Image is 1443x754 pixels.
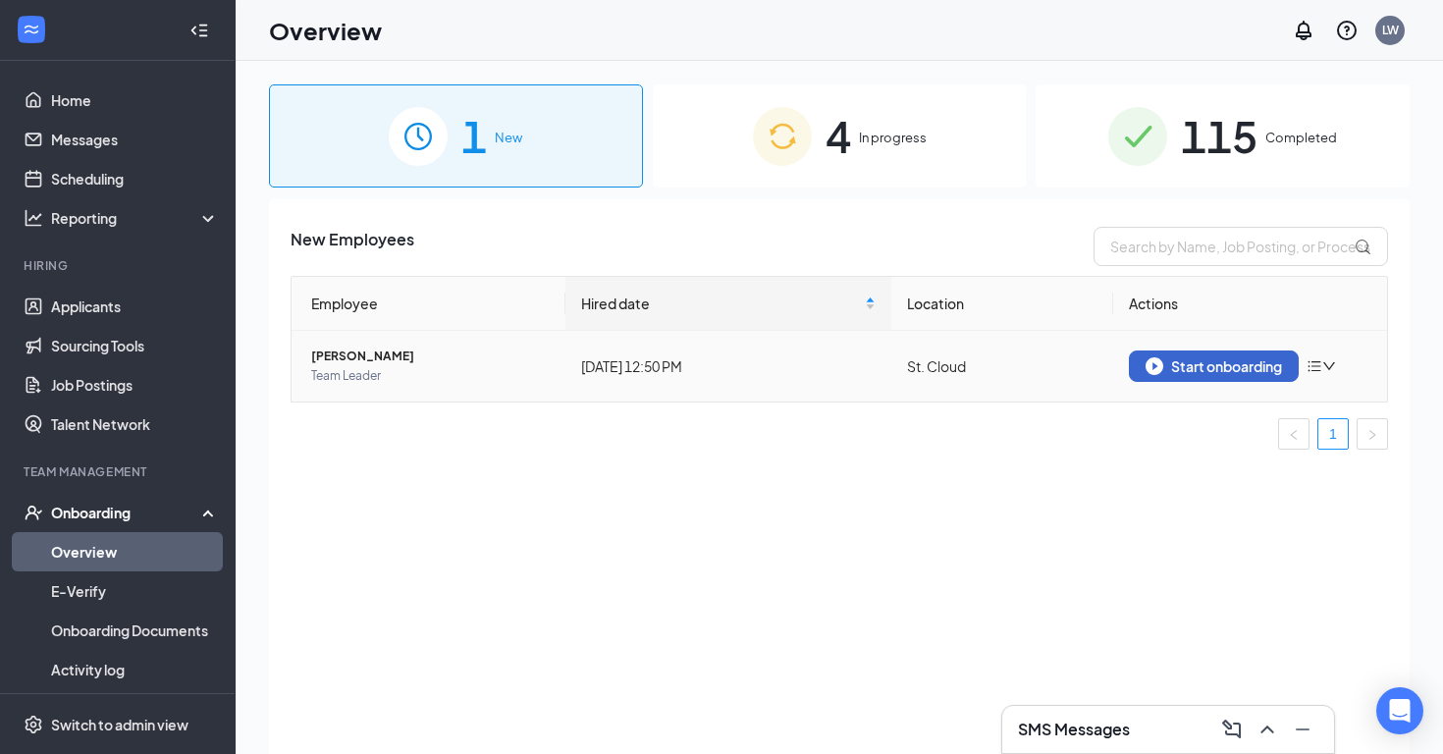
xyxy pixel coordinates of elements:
svg: QuestionInfo [1335,19,1359,42]
a: Applicants [51,287,219,326]
li: Previous Page [1278,418,1309,450]
a: 1 [1318,419,1348,449]
svg: Analysis [24,208,43,228]
span: Completed [1265,128,1337,147]
svg: Notifications [1292,19,1315,42]
div: LW [1382,22,1399,38]
span: right [1366,429,1378,441]
svg: UserCheck [24,503,43,522]
a: Team [51,689,219,728]
a: E-Verify [51,571,219,611]
span: New [495,128,522,147]
div: Onboarding [51,503,202,522]
div: Hiring [24,257,215,274]
span: Hired date [581,293,861,314]
span: 1 [461,102,487,170]
li: 1 [1317,418,1349,450]
th: Actions [1113,277,1387,331]
span: left [1288,429,1300,441]
span: New Employees [291,227,414,266]
span: bars [1307,358,1322,374]
span: 115 [1181,102,1257,170]
svg: Settings [24,715,43,734]
svg: ChevronUp [1256,718,1279,741]
button: left [1278,418,1309,450]
th: Location [891,277,1113,331]
span: 4 [826,102,851,170]
h3: SMS Messages [1018,719,1130,740]
a: Onboarding Documents [51,611,219,650]
div: Open Intercom Messenger [1376,687,1423,734]
a: Home [51,81,219,120]
button: Start onboarding [1129,350,1299,382]
svg: Collapse [189,21,209,40]
a: Overview [51,532,219,571]
a: Sourcing Tools [51,326,219,365]
button: ComposeMessage [1216,714,1248,745]
a: Activity log [51,650,219,689]
span: [PERSON_NAME] [311,347,550,366]
th: Employee [292,277,565,331]
span: down [1322,359,1336,373]
input: Search by Name, Job Posting, or Process [1094,227,1388,266]
div: Reporting [51,208,220,228]
span: In progress [859,128,927,147]
li: Next Page [1357,418,1388,450]
button: ChevronUp [1252,714,1283,745]
div: Switch to admin view [51,715,188,734]
a: Scheduling [51,159,219,198]
a: Talent Network [51,404,219,444]
td: St. Cloud [891,331,1113,402]
button: right [1357,418,1388,450]
svg: Minimize [1291,718,1314,741]
a: Job Postings [51,365,219,404]
div: [DATE] 12:50 PM [581,355,876,377]
span: Team Leader [311,366,550,386]
svg: WorkstreamLogo [22,20,41,39]
div: Start onboarding [1146,357,1282,375]
h1: Overview [269,14,382,47]
button: Minimize [1287,714,1318,745]
a: Messages [51,120,219,159]
div: Team Management [24,463,215,480]
svg: ComposeMessage [1220,718,1244,741]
